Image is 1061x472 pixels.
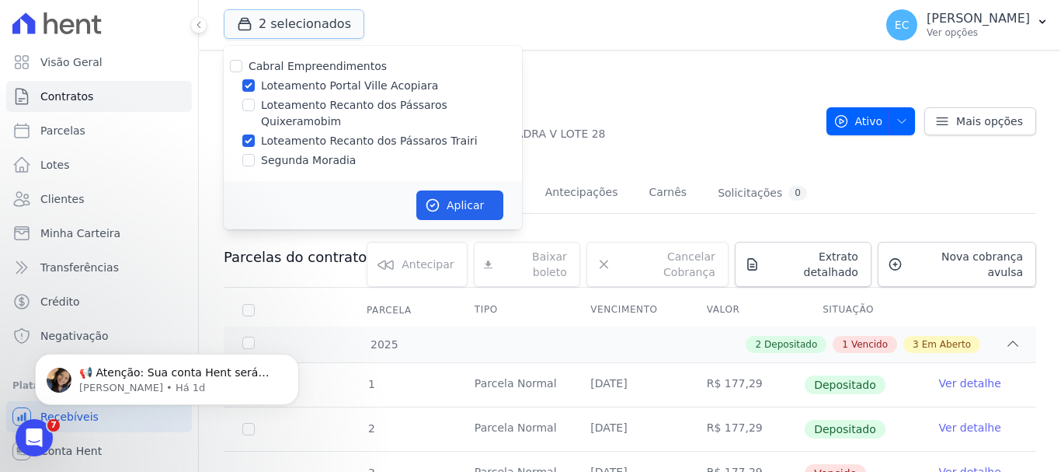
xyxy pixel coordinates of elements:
span: 1 [367,378,375,390]
a: Transferências [6,252,192,283]
th: Vencimento [572,294,687,327]
a: Solicitações0 [715,173,810,215]
div: Solicitações [718,186,807,201]
a: Negativação [6,320,192,351]
button: Ativo [826,107,916,135]
a: Recebíveis [6,401,192,432]
a: Antecipações [542,173,621,215]
button: 2 selecionados [224,9,364,39]
span: Nova cobrança avulsa [909,249,1023,280]
a: Lotes [6,149,192,180]
span: 1 [842,337,848,351]
iframe: Intercom live chat [16,419,53,456]
a: Conta Hent [6,435,192,467]
button: Aplicar [416,191,503,220]
span: Conta Hent [40,443,102,459]
label: Loteamento Portal Ville Acopiara [261,78,438,94]
a: Parcelas [6,115,192,146]
span: Depositado [805,420,885,439]
td: [DATE] [572,363,687,407]
th: Situação [804,294,920,327]
th: Tipo [456,294,572,327]
span: Mais opções [956,114,1023,129]
span: Minha Carteira [40,226,120,241]
span: 2 [367,422,375,435]
h3: Parcelas do contrato [224,248,367,267]
span: Transferências [40,260,119,275]
a: QUADRA V LOTE 28 [499,126,606,142]
button: EC [PERSON_NAME] Ver opções [874,3,1061,47]
label: Cabral Empreendimentos [249,60,387,72]
span: Lotes [40,157,70,173]
span: Contratos [40,89,93,104]
a: Crédito [6,286,192,317]
a: Nova cobrança avulsa [878,242,1036,287]
a: Minha Carteira [6,218,192,249]
span: Ativo [833,107,883,135]
a: Extrato detalhado [735,242,871,287]
span: Vencido [851,337,888,351]
label: Loteamento Recanto dos Pássaros Trairi [261,133,478,149]
th: Valor [688,294,804,327]
td: R$ 177,29 [688,363,804,407]
a: Clientes [6,184,192,215]
span: EC [895,19,910,30]
a: Contratos [6,81,192,112]
span: Crédito [40,294,80,309]
span: Extrato detalhado [766,249,858,280]
p: Ver opções [927,26,1030,39]
iframe: Intercom notifications mensagem [12,321,322,430]
a: Visão Geral [6,47,192,78]
td: Parcela Normal [456,407,572,451]
span: Em Aberto [922,337,971,351]
span: Clientes [40,191,84,207]
a: Ver detalhe [939,420,1001,435]
a: Carnês [645,173,690,215]
p: [PERSON_NAME] [927,11,1030,26]
span: Parcelas [40,123,85,138]
span: Depositado [764,337,817,351]
td: Parcela Normal [456,363,572,407]
span: 2 [755,337,761,351]
a: Ver detalhe [939,376,1001,391]
span: 7 [47,419,60,432]
div: 0 [788,186,807,201]
a: Mais opções [924,107,1036,135]
span: 3 [913,337,919,351]
div: Parcela [348,295,430,326]
span: Visão Geral [40,54,103,70]
label: Loteamento Recanto dos Pássaros Quixeramobim [261,97,522,130]
td: [DATE] [572,407,687,451]
span: Depositado [805,376,885,394]
td: R$ 177,29 [688,407,804,451]
label: Segunda Moradia [261,152,356,169]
